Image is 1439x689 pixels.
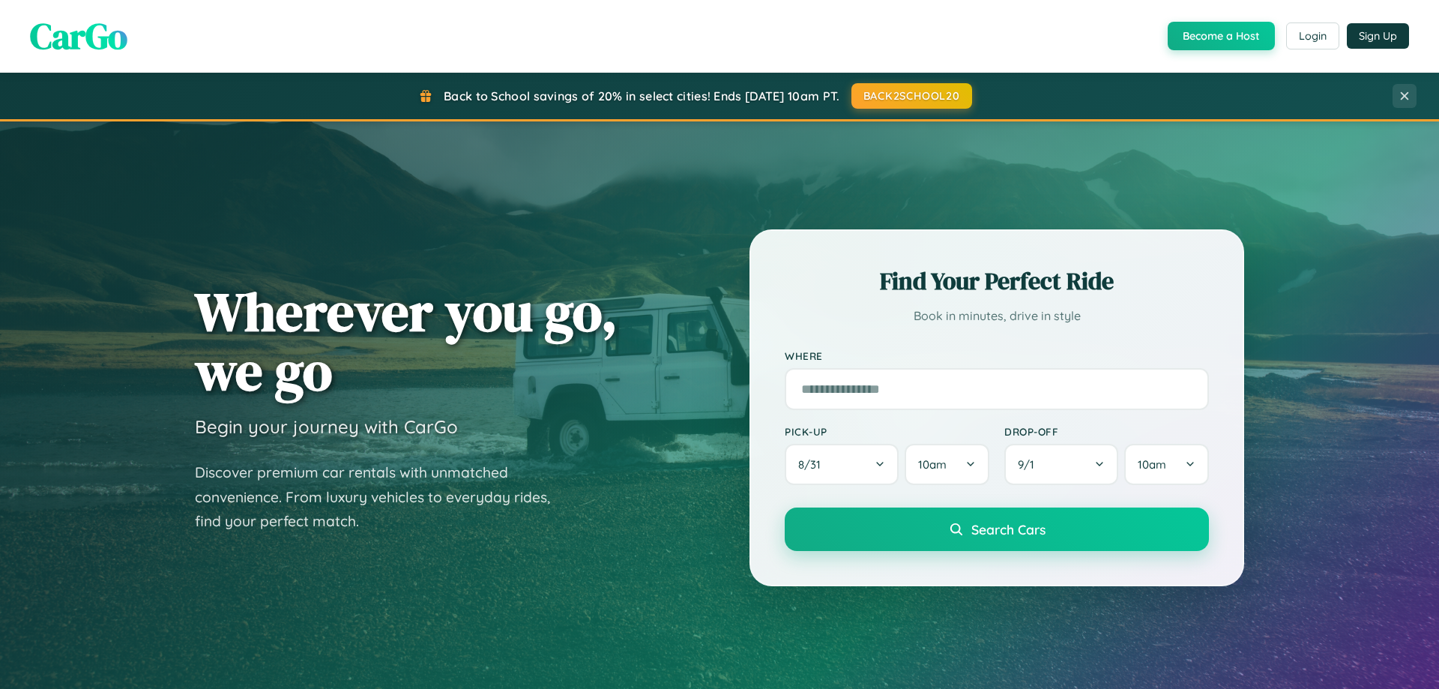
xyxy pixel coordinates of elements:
p: Discover premium car rentals with unmatched convenience. From luxury vehicles to everyday rides, ... [195,460,570,534]
button: 8/31 [785,444,899,485]
button: 10am [905,444,989,485]
span: Back to School savings of 20% in select cities! Ends [DATE] 10am PT. [444,88,839,103]
button: 10am [1124,444,1209,485]
label: Pick-up [785,425,989,438]
span: 10am [918,457,947,472]
button: BACK2SCHOOL20 [851,83,972,109]
button: Login [1286,22,1339,49]
button: Sign Up [1347,23,1409,49]
label: Drop-off [1004,425,1209,438]
button: Search Cars [785,508,1209,551]
h3: Begin your journey with CarGo [195,415,458,438]
p: Book in minutes, drive in style [785,305,1209,327]
span: 8 / 31 [798,457,828,472]
span: 9 / 1 [1018,457,1042,472]
button: Become a Host [1168,22,1275,50]
h1: Wherever you go, we go [195,282,618,400]
span: CarGo [30,11,127,61]
span: Search Cars [971,521,1046,538]
label: Where [785,349,1209,362]
button: 9/1 [1004,444,1118,485]
h2: Find Your Perfect Ride [785,265,1209,298]
span: 10am [1138,457,1166,472]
